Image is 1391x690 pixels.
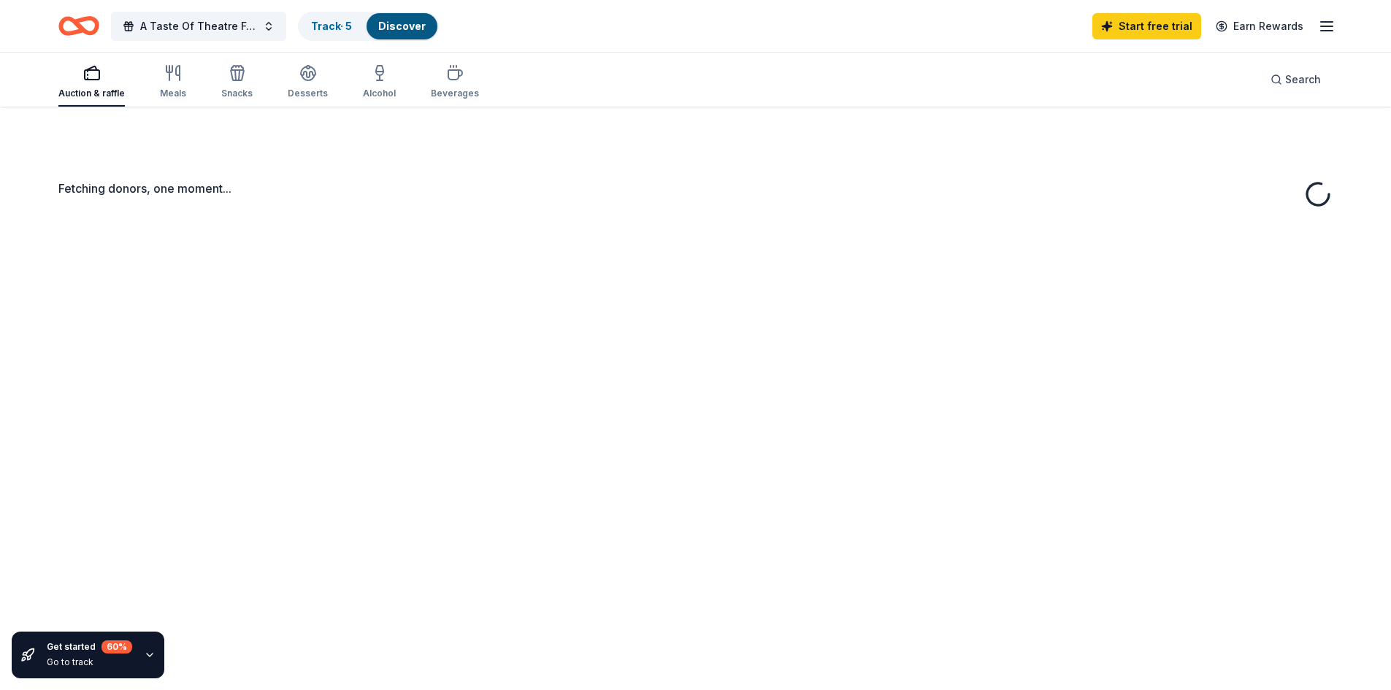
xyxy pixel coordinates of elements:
[101,640,132,653] div: 60 %
[1259,65,1333,94] button: Search
[47,656,132,668] div: Go to track
[288,88,328,99] div: Desserts
[378,20,426,32] a: Discover
[311,20,352,32] a: Track· 5
[58,88,125,99] div: Auction & raffle
[431,58,479,107] button: Beverages
[1285,71,1321,88] span: Search
[58,180,1333,197] div: Fetching donors, one moment...
[1207,13,1312,39] a: Earn Rewards
[363,88,396,99] div: Alcohol
[221,58,253,107] button: Snacks
[298,12,439,41] button: Track· 5Discover
[363,58,396,107] button: Alcohol
[1092,13,1201,39] a: Start free trial
[58,58,125,107] button: Auction & raffle
[221,88,253,99] div: Snacks
[288,58,328,107] button: Desserts
[140,18,257,35] span: A Taste Of Theatre Festival
[160,58,186,107] button: Meals
[111,12,286,41] button: A Taste Of Theatre Festival
[160,88,186,99] div: Meals
[58,9,99,43] a: Home
[47,640,132,653] div: Get started
[431,88,479,99] div: Beverages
